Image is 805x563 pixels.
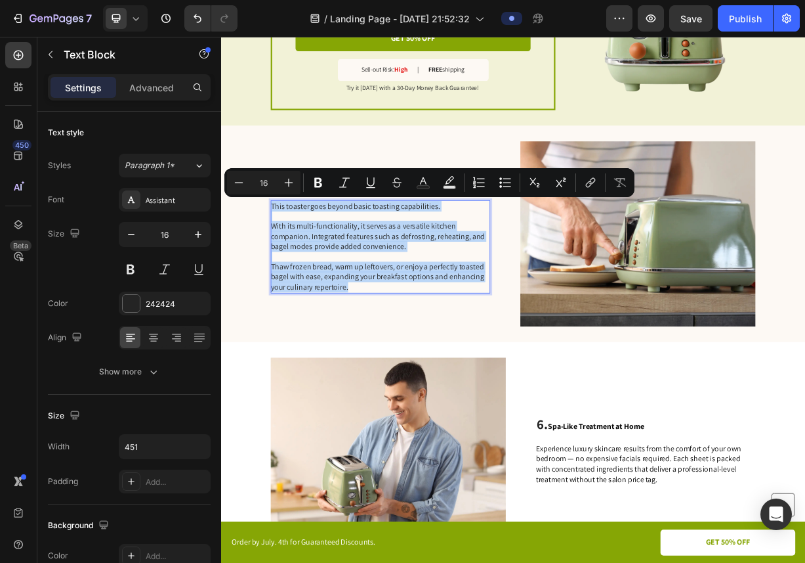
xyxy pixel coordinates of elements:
p: This toaster goes beyond basic toasting capabilities. With its multi-functionality, it serves as ... [67,221,361,344]
div: Size [48,225,83,243]
button: Publish [718,5,773,32]
p: Advanced [129,81,174,95]
p: Try it [DATE] with a 30-Day Money Back Guarantee! [100,63,416,74]
p: Sell-out Risk: [189,39,251,50]
span: Save [680,13,702,24]
div: Publish [729,12,762,26]
strong: High [234,38,251,49]
span: Landing Page - [DATE] 21:52:32 [330,12,470,26]
div: Size [48,407,83,425]
iframe: Design area [221,37,805,563]
p: Text Block [64,47,175,62]
span: Spa-Like Treatment at Home [441,518,571,531]
div: Editor contextual toolbar [224,168,634,197]
p: Settings [65,81,102,95]
div: Align [48,329,85,347]
div: Undo/Redo [184,5,237,32]
p: shipping [279,39,329,50]
div: Background [48,517,112,535]
div: Padding [48,476,78,487]
div: Width [48,441,70,453]
strong: Easy One-Step Care [83,185,238,209]
p: 5. [68,186,361,208]
div: 450 [12,140,31,150]
div: Color [48,550,68,562]
div: Color [48,298,68,309]
button: Show more [48,360,211,384]
div: Styles [48,160,71,171]
div: 242424 [146,298,207,310]
h2: Rich Text Editor. Editing area: main [67,185,363,210]
div: Add... [146,476,207,488]
p: | [264,39,266,50]
h2: Rich Text Editor. Editing area: main [424,509,720,537]
button: Paragraph 1* [119,154,211,177]
div: Rich Text Editor. Editing area: main [67,220,363,346]
strong: FREE [279,38,299,49]
input: Auto [119,435,210,459]
span: Paragraph 1* [125,160,175,171]
button: Save [669,5,712,32]
p: 6. [426,510,719,536]
div: Assistant [146,194,207,206]
div: Font [48,194,64,206]
button: 7 [5,5,98,32]
div: Show more [99,365,160,378]
img: gempages_432750572815254551-5cd8faaa-21da-4943-932b-8778b0736614.webp [403,141,720,390]
p: 7 [86,11,92,26]
span: / [324,12,327,26]
div: Open Intercom Messenger [760,499,792,530]
div: Add... [146,551,207,562]
div: Text style [48,127,84,139]
div: Beta [10,240,31,251]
